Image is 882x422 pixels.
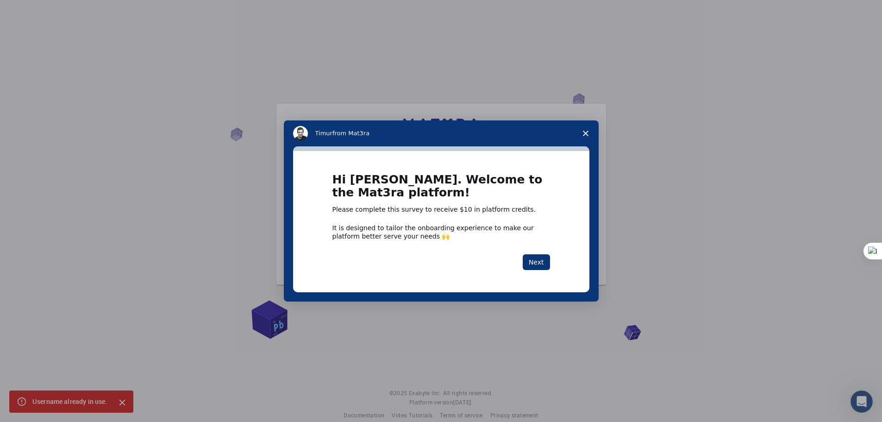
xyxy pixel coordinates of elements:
[332,173,550,205] h1: Hi [PERSON_NAME]. Welcome to the Mat3ra platform!
[523,254,550,270] button: Next
[19,6,52,15] span: Support
[293,126,308,141] img: Profile image for Timur
[332,224,550,240] div: It is designed to tailor the onboarding experience to make our platform better serve your needs 🙌
[332,205,550,214] div: Please complete this survey to receive $10 in platform credits.
[332,130,369,137] span: from Mat3ra
[573,120,599,146] span: Close survey
[315,130,332,137] span: Timur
